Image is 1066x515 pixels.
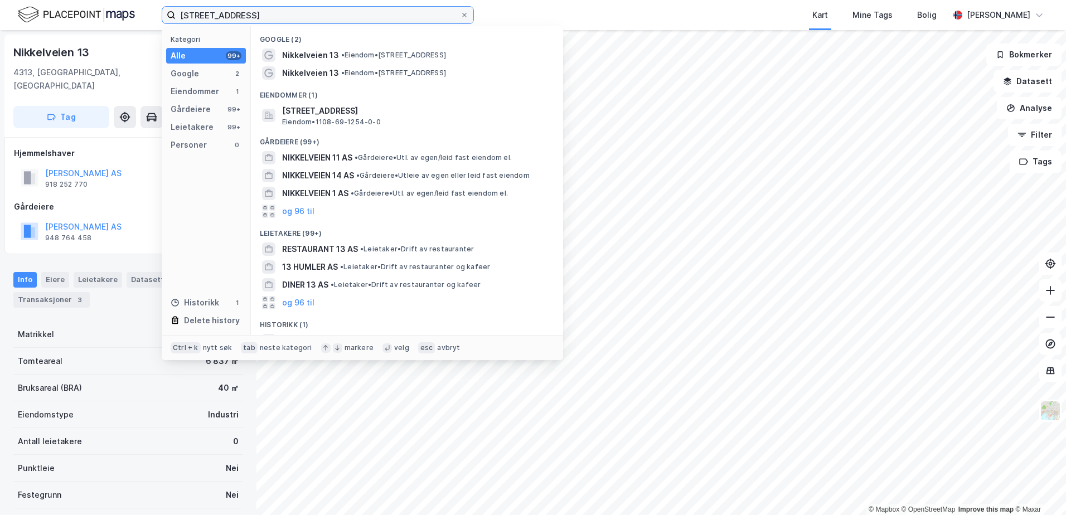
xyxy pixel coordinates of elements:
[241,342,258,353] div: tab
[13,106,109,128] button: Tag
[852,8,893,22] div: Mine Tags
[18,354,62,368] div: Tomteareal
[986,43,1062,66] button: Bokmerker
[171,85,219,98] div: Eiendommer
[74,272,122,288] div: Leietakere
[251,82,563,102] div: Eiendommer (1)
[869,506,899,513] a: Mapbox
[14,147,243,160] div: Hjemmelshaver
[341,51,345,59] span: •
[345,343,374,352] div: markere
[902,506,956,513] a: OpenStreetMap
[331,280,334,289] span: •
[171,103,211,116] div: Gårdeiere
[127,272,168,288] div: Datasett
[355,153,512,162] span: Gårdeiere • Utl. av egen/leid fast eiendom el.
[260,343,312,352] div: neste kategori
[418,342,435,353] div: esc
[331,280,481,289] span: Leietaker • Drift av restauranter og kafeer
[282,242,358,256] span: RESTAURANT 13 AS
[232,87,241,96] div: 1
[356,171,530,180] span: Gårdeiere • Utleie av egen eller leid fast eiendom
[18,408,74,421] div: Eiendomstype
[1008,124,1062,146] button: Filter
[282,66,339,80] span: Nikkelveien 13
[18,435,82,448] div: Antall leietakere
[45,234,91,242] div: 948 764 458
[282,151,352,164] span: NIKKELVEIEN 11 AS
[226,123,241,132] div: 99+
[282,187,348,200] span: NIKKELVEIEN 1 AS
[13,292,90,308] div: Transaksjoner
[341,51,446,60] span: Eiendom • [STREET_ADDRESS]
[351,189,354,197] span: •
[356,171,360,179] span: •
[355,153,358,162] span: •
[226,461,239,475] div: Nei
[171,120,214,134] div: Leietakere
[232,140,241,149] div: 0
[394,343,409,352] div: velg
[203,343,232,352] div: nytt søk
[812,8,828,22] div: Kart
[282,278,328,291] span: DINER 13 AS
[18,381,82,395] div: Bruksareal (BRA)
[232,298,241,307] div: 1
[13,272,37,288] div: Info
[18,328,54,341] div: Matrikkel
[282,169,354,182] span: NIKKELVEIEN 14 AS
[282,48,339,62] span: Nikkelveien 13
[233,435,239,448] div: 0
[351,189,508,198] span: Gårdeiere • Utl. av egen/leid fast eiendom el.
[282,296,314,309] button: og 96 til
[282,205,314,218] button: og 96 til
[340,263,490,271] span: Leietaker • Drift av restauranter og kafeer
[171,35,246,43] div: Kategori
[13,66,163,93] div: 4313, [GEOGRAPHIC_DATA], [GEOGRAPHIC_DATA]
[251,129,563,149] div: Gårdeiere (99+)
[994,70,1062,93] button: Datasett
[45,180,88,189] div: 918 252 770
[917,8,937,22] div: Bolig
[171,49,186,62] div: Alle
[226,51,241,60] div: 99+
[282,334,339,347] span: Nikkelveien 13
[360,245,474,254] span: Leietaker • Drift av restauranter
[176,7,460,23] input: Søk på adresse, matrikkel, gårdeiere, leietakere eller personer
[1010,461,1066,515] div: Chat Widget
[958,506,1014,513] a: Improve this map
[251,220,563,240] div: Leietakere (99+)
[171,296,219,309] div: Historikk
[18,5,135,25] img: logo.f888ab2527a4732fd821a326f86c7f29.svg
[18,461,55,475] div: Punktleie
[251,26,563,46] div: Google (2)
[184,314,240,327] div: Delete history
[171,67,199,80] div: Google
[360,245,364,253] span: •
[1010,150,1062,173] button: Tags
[14,200,243,213] div: Gårdeiere
[282,260,338,274] span: 13 HUMLER AS
[437,343,460,352] div: avbryt
[18,488,61,502] div: Festegrunn
[341,69,446,77] span: Eiendom • [STREET_ADDRESS]
[282,104,550,118] span: [STREET_ADDRESS]
[171,342,201,353] div: Ctrl + k
[282,118,381,127] span: Eiendom • 1108-69-1254-0-0
[226,105,241,114] div: 99+
[208,408,239,421] div: Industri
[226,488,239,502] div: Nei
[232,69,241,78] div: 2
[341,69,345,77] span: •
[74,294,85,305] div: 3
[171,138,207,152] div: Personer
[13,43,91,61] div: Nikkelveien 13
[251,312,563,332] div: Historikk (1)
[218,381,239,395] div: 40 ㎡
[340,263,343,271] span: •
[1040,400,1061,421] img: Z
[997,97,1062,119] button: Analyse
[41,272,69,288] div: Eiere
[206,354,239,368] div: 6 837 ㎡
[967,8,1030,22] div: [PERSON_NAME]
